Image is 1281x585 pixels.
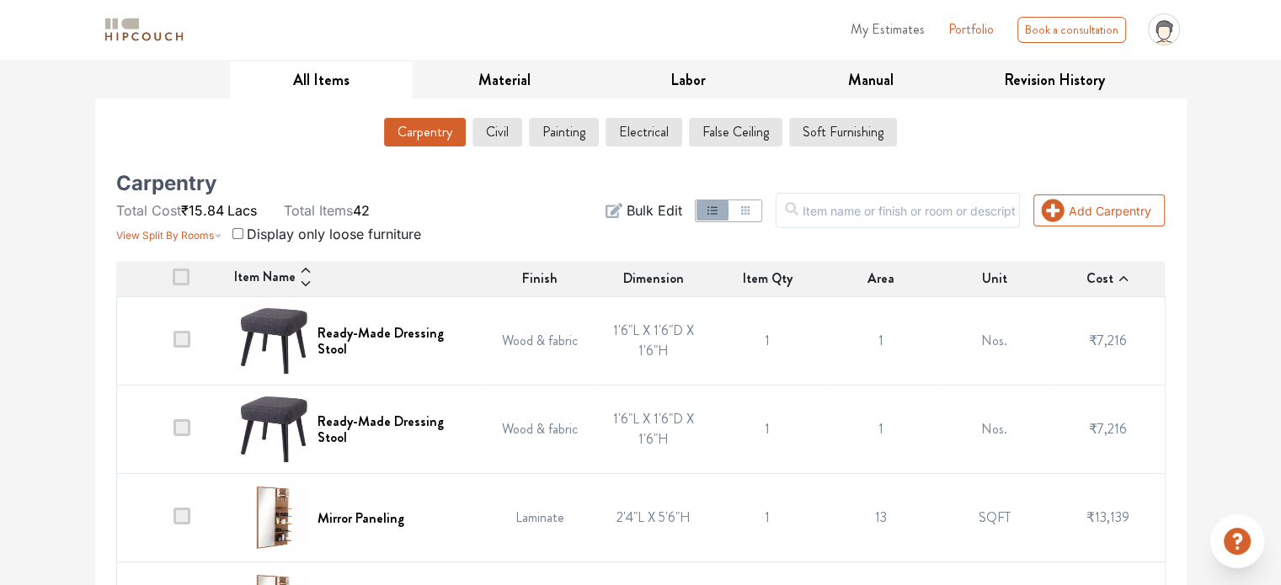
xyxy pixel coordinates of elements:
[483,386,597,474] td: Wood & fabric
[776,193,1020,228] input: Item name or finish or room or description
[689,118,782,146] button: False Ceiling
[529,118,599,146] button: Painting
[937,474,1051,562] td: SQFT
[413,61,596,99] button: Material
[711,474,825,562] td: 1
[779,61,963,99] button: Manual
[597,386,711,474] td: 1'6"L X 1'6"D X 1'6"H
[284,202,353,219] span: Total Items
[711,386,825,474] td: 1
[711,297,825,386] td: 1
[230,61,414,99] button: All Items
[522,269,558,289] span: Finish
[623,269,684,289] span: Dimension
[116,229,214,242] span: View Split By Rooms
[626,200,681,221] span: Bulk Edit
[234,267,296,290] span: Item Name
[181,202,224,219] span: ₹15.84
[116,202,181,219] span: Total Cost
[472,118,522,146] button: Civil
[789,118,897,146] button: Soft Furnishing
[1089,331,1127,350] span: ₹7,216
[318,325,473,357] h6: Ready-Made Dressing Stool
[963,61,1146,99] button: Revision History
[851,19,925,39] span: My Estimates
[240,307,307,375] img: Ready-Made Dressing Stool
[824,474,937,562] td: 13
[116,177,216,190] h5: Carpentry
[227,202,257,219] span: Lacs
[240,484,307,551] img: Mirror Paneling
[743,269,793,289] span: Item Qty
[318,413,473,445] h6: Ready-Made Dressing Stool
[284,200,370,221] li: 42
[937,297,1051,386] td: Nos.
[247,226,421,242] span: Display only loose furniture
[606,200,681,221] button: Bulk Edit
[1086,269,1113,289] span: Cost
[318,510,404,526] h6: Mirror Paneling
[483,297,597,386] td: Wood & fabric
[1086,508,1129,527] span: ₹13,139
[606,118,682,146] button: Electrical
[102,11,186,49] span: logo-horizontal.svg
[384,118,466,146] button: Carpentry
[102,15,186,45] img: logo-horizontal.svg
[982,269,1007,289] span: Unit
[1017,17,1126,43] div: Book a consultation
[824,386,937,474] td: 1
[937,386,1051,474] td: Nos.
[1033,194,1165,226] button: Add Carpentry
[597,474,711,562] td: 2'4"L X 5'6"H
[116,221,222,244] button: View Split By Rooms
[483,474,597,562] td: Laminate
[867,269,894,289] span: Area
[597,297,711,386] td: 1'6"L X 1'6"D X 1'6"H
[596,61,780,99] button: Labor
[1089,419,1127,439] span: ₹7,216
[240,396,307,463] img: Ready-Made Dressing Stool
[824,297,937,386] td: 1
[948,19,994,40] a: Portfolio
